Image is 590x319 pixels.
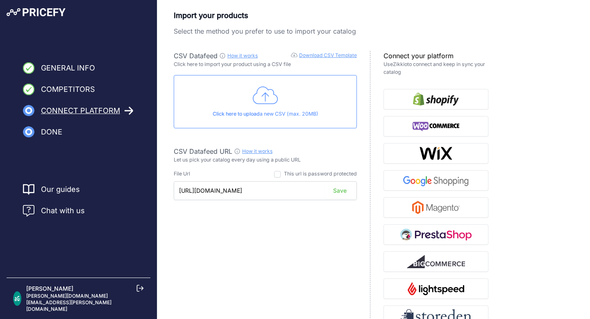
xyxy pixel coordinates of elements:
span: CSV Datafeed URL [174,147,232,155]
span: Done [41,126,62,138]
span: Click here to upload [213,111,260,117]
p: [PERSON_NAME][DOMAIN_NAME][EMAIL_ADDRESS][PERSON_NAME][DOMAIN_NAME] [26,293,144,312]
input: https://www.example.com/catalog.csv [174,181,357,200]
img: Pricefy Logo [7,8,66,16]
p: Connect your platform [383,51,488,61]
div: File Url [174,170,190,178]
p: Let us pick your catalog every day using a public URL [174,156,357,164]
img: Lightspeed [408,282,464,295]
p: Click here to import your product using a CSV file [174,61,357,68]
span: Connect Platform [41,105,120,116]
span: Chat with us [41,205,85,216]
p: [PERSON_NAME] [26,285,144,293]
img: BigCommerce [407,255,465,268]
p: Use to connect and keep in sync your catalog [383,61,488,76]
img: Magento 2 [412,201,460,214]
a: How it works [242,148,272,154]
img: Shopify [413,93,459,106]
div: This url is password protected [284,170,357,178]
a: Zikkio [393,61,407,67]
a: Our guides [41,184,80,195]
span: CSV Datafeed [174,52,218,60]
a: Download CSV Template [299,52,357,58]
img: PrestaShop [400,228,472,241]
p: Import your products [174,10,488,21]
p: a new CSV (max. 20MB) [181,110,350,118]
button: Save [324,183,355,198]
p: Select the method you prefer to use to import your catalog [174,26,488,36]
span: General Info [41,62,95,74]
span: Competitors [41,84,95,95]
img: Wix [419,147,453,160]
a: Chat with us [23,205,85,216]
a: How it works [227,52,258,59]
img: Google Shopping [400,174,472,187]
img: WooCommerce [413,120,460,133]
